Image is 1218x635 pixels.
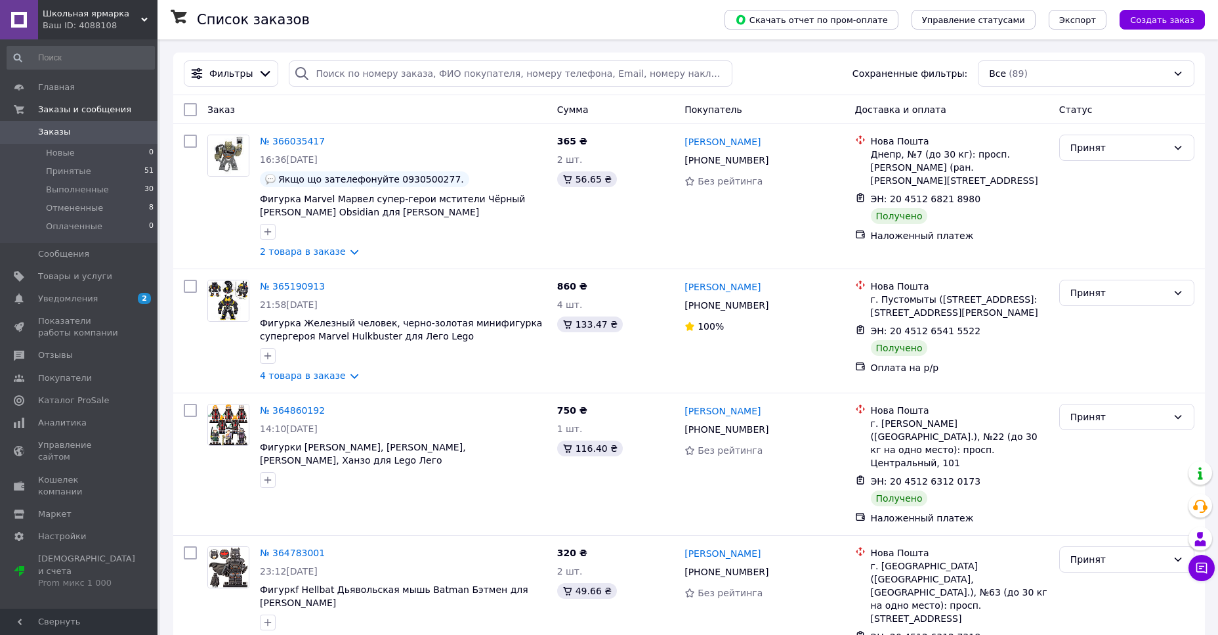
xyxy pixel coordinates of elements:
[260,405,325,416] a: № 364860192
[46,147,75,159] span: Новые
[871,491,928,506] div: Получено
[557,424,583,434] span: 1 шт.
[38,315,121,339] span: Показатели работы компании
[278,174,464,185] span: Якщо що зателефонуйте 0930500277.
[682,563,771,581] div: [PHONE_NUMBER]
[260,136,325,146] a: № 366035417
[38,271,112,282] span: Товары и услуги
[207,280,249,322] a: Фото товару
[43,20,157,32] div: Ваш ID: 4088108
[682,420,771,439] div: [PHONE_NUMBER]
[38,439,121,463] span: Управление сайтом
[260,442,466,466] span: Фигурки [PERSON_NAME], [PERSON_NAME], [PERSON_NAME], Ханзо для Lego Лего
[1070,286,1167,300] div: Принят
[557,154,583,165] span: 2 шт.
[684,547,761,560] a: [PERSON_NAME]
[698,445,763,456] span: Без рейтинга
[557,566,583,577] span: 2 шт.
[38,474,121,498] span: Кошелек компании
[557,299,583,310] span: 4 шт.
[208,405,249,445] img: Фото товару
[684,104,742,115] span: Покупатель
[871,476,981,487] span: ЭН: 20 4512 6312 0173
[260,154,318,165] span: 16:36[DATE]
[922,15,1025,25] span: Управление статусами
[38,293,98,305] span: Уведомления
[698,176,763,186] span: Без рейтинга
[871,326,981,336] span: ЭН: 20 4512 6541 5522
[871,546,1049,559] div: Нова Пошта
[144,165,154,177] span: 51
[557,583,617,599] div: 49.66 ₴
[1049,10,1106,30] button: Экспорт
[43,8,141,20] span: Школьная ярмарка
[1009,68,1028,79] span: (89)
[207,104,235,115] span: Заказ
[1120,10,1205,30] button: Создать заказ
[1070,410,1167,424] div: Принят
[871,417,1049,470] div: г. [PERSON_NAME] ([GEOGRAPHIC_DATA].), №22 (до 30 кг на одно место): просп. Центральный, 101
[38,372,92,384] span: Покупатели
[38,349,73,361] span: Отзывы
[197,12,310,28] h1: Список заказов
[684,405,761,418] a: [PERSON_NAME]
[38,417,87,429] span: Аналитика
[265,174,276,185] img: :speech_balloon:
[871,135,1049,148] div: Нова Пошта
[208,547,249,588] img: Фото товару
[38,81,75,93] span: Главная
[1059,104,1093,115] span: Статус
[46,184,109,196] span: Выполненные
[38,104,131,116] span: Заказы и сообщения
[871,280,1049,293] div: Нова Пошта
[260,299,318,310] span: 21:58[DATE]
[149,202,154,214] span: 8
[46,221,102,232] span: Оплаченные
[260,548,325,558] a: № 364783001
[871,148,1049,187] div: Днепр, №7 (до 30 кг): просп. [PERSON_NAME] (ран. [PERSON_NAME][STREET_ADDRESS]
[557,317,623,332] div: 133.47 ₴
[46,202,103,214] span: Отмененные
[1059,15,1096,25] span: Экспорт
[7,46,155,70] input: Поиск
[1070,552,1167,567] div: Принят
[260,370,346,381] a: 4 товара в заказе
[698,588,763,598] span: Без рейтинга
[38,577,135,589] div: Prom микс 1 000
[871,340,928,356] div: Получено
[209,67,253,80] span: Фильтры
[871,229,1049,242] div: Наложенный платеж
[260,318,542,341] a: Фигурка Железный человек, черно-золотая минифигурка супергероя Marvel Hulkbuster для Лего Lego
[682,151,771,169] div: [PHONE_NUMBER]
[698,321,724,332] span: 100%
[38,126,70,138] span: Заказы
[684,280,761,294] a: [PERSON_NAME]
[1188,555,1215,581] button: Чат с покупателем
[912,10,1036,30] button: Управление статусами
[1106,14,1205,24] a: Создать заказ
[260,194,525,217] a: Фигурка Marvel Марвел супер-герои мстители Чёрный [PERSON_NAME] Obsidian для [PERSON_NAME]
[557,441,623,456] div: 116.40 ₴
[871,194,981,204] span: ЭН: 20 4512 6821 8980
[207,135,249,177] a: Фото товару
[208,280,249,321] img: Фото товару
[871,293,1049,319] div: г. Пустомыты ([STREET_ADDRESS]: [STREET_ADDRESS][PERSON_NAME]
[682,296,771,315] div: [PHONE_NUMBER]
[557,136,587,146] span: 365 ₴
[38,508,72,520] span: Маркет
[260,584,528,608] a: Фигуркf Hellbat Дьявольская мышь Batman Бэтмен для [PERSON_NAME]
[557,405,587,416] span: 750 ₴
[724,10,898,30] button: Скачать отчет по пром-оплате
[871,559,1049,625] div: г. [GEOGRAPHIC_DATA] ([GEOGRAPHIC_DATA], [GEOGRAPHIC_DATA].), №63 (до 30 кг на одно место): просп...
[46,165,91,177] span: Принятые
[735,14,888,26] span: Скачать отчет по пром-оплате
[1130,15,1194,25] span: Создать заказ
[1070,141,1167,155] div: Принят
[149,221,154,232] span: 0
[260,566,318,577] span: 23:12[DATE]
[144,184,154,196] span: 30
[207,546,249,588] a: Фото товару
